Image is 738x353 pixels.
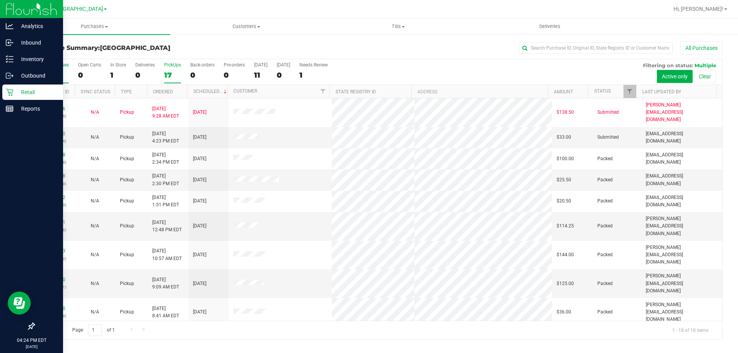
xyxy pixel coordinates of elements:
[152,305,179,320] span: [DATE] 8:41 AM EDT
[554,89,573,94] a: Amount
[120,222,134,230] span: Pickup
[557,176,571,184] span: $25.50
[190,71,214,80] div: 0
[557,222,574,230] span: $114.25
[100,44,170,51] span: [GEOGRAPHIC_DATA]
[597,176,613,184] span: Packed
[13,22,60,31] p: Analytics
[224,71,245,80] div: 0
[519,42,673,54] input: Search Purchase ID, Original ID, State Registry ID or Customer Name...
[18,23,170,30] span: Purchases
[44,131,65,136] a: 12010580
[13,104,60,113] p: Reports
[190,62,214,68] div: Back-orders
[135,71,155,80] div: 0
[13,38,60,47] p: Inbound
[193,251,206,259] span: [DATE]
[91,156,99,161] span: Not Applicable
[657,70,693,83] button: Active only
[120,134,134,141] span: Pickup
[13,55,60,64] p: Inventory
[91,197,99,205] button: N/A
[557,280,574,287] span: $125.00
[680,41,723,55] button: All Purchases
[66,324,121,336] span: Page of 1
[193,89,228,94] a: Scheduled
[336,89,376,94] a: State Registry ID
[91,198,99,204] span: Not Applicable
[152,194,179,209] span: [DATE] 1:51 PM EDT
[3,337,60,344] p: 04:24 PM EDT
[152,151,179,166] span: [DATE] 2:34 PM EDT
[91,134,99,140] span: Not Applicable
[152,172,179,187] span: [DATE] 2:30 PM EDT
[91,308,99,316] button: N/A
[91,155,99,162] button: N/A
[91,176,99,184] button: N/A
[135,62,155,68] div: Deliveries
[646,272,718,295] span: [PERSON_NAME][EMAIL_ADDRESS][DOMAIN_NAME]
[193,308,206,316] span: [DATE]
[646,194,718,209] span: [EMAIL_ADDRESS][DOMAIN_NAME]
[110,71,126,80] div: 1
[120,176,134,184] span: Pickup
[3,344,60,350] p: [DATE]
[6,88,13,96] inline-svg: Retail
[164,62,181,68] div: PickUps
[557,251,574,259] span: $144.00
[643,62,693,68] span: Filtering on status:
[646,215,718,237] span: [PERSON_NAME][EMAIL_ADDRESS][DOMAIN_NAME]
[170,18,322,35] a: Customers
[193,155,206,162] span: [DATE]
[193,134,206,141] span: [DATE]
[153,89,173,94] a: Ordered
[277,62,290,68] div: [DATE]
[91,134,99,141] button: N/A
[277,71,290,80] div: 0
[78,62,101,68] div: Open Carts
[529,23,571,30] span: Deliveries
[81,89,110,94] a: Sync Status
[44,152,65,157] a: 12009638
[110,62,126,68] div: In Store
[13,71,60,80] p: Outbound
[13,88,60,97] p: Retail
[91,251,99,259] button: N/A
[322,23,474,30] span: Tills
[557,109,574,116] span: $138.50
[694,70,716,83] button: Clear
[91,177,99,182] span: Not Applicable
[44,248,65,254] a: 12007713
[299,62,328,68] div: Needs Review
[44,173,65,179] a: 12009538
[193,222,206,230] span: [DATE]
[597,109,619,116] span: Submitted
[322,18,474,35] a: Tills
[646,151,718,166] span: [EMAIL_ADDRESS][DOMAIN_NAME]
[91,223,99,229] span: Not Applicable
[6,22,13,30] inline-svg: Analytics
[91,281,99,286] span: Not Applicable
[646,244,718,266] span: [PERSON_NAME][EMAIL_ADDRESS][DOMAIN_NAME]
[120,109,134,116] span: Pickup
[50,6,103,12] span: [GEOGRAPHIC_DATA]
[120,197,134,205] span: Pickup
[646,130,718,145] span: [EMAIL_ADDRESS][DOMAIN_NAME]
[299,71,328,80] div: 1
[594,88,611,94] a: Status
[597,197,613,205] span: Packed
[152,276,179,291] span: [DATE] 9:09 AM EDT
[597,308,613,316] span: Packed
[121,89,132,94] a: Type
[91,252,99,257] span: Not Applicable
[44,220,65,225] a: 12008691
[597,155,613,162] span: Packed
[44,306,65,311] a: 12006760
[597,280,613,287] span: Packed
[646,101,718,124] span: [PERSON_NAME][EMAIL_ADDRESS][DOMAIN_NAME]
[88,324,102,336] input: 1
[120,308,134,316] span: Pickup
[557,197,571,205] span: $20.50
[673,6,723,12] span: Hi, [PERSON_NAME]!
[6,72,13,80] inline-svg: Outbound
